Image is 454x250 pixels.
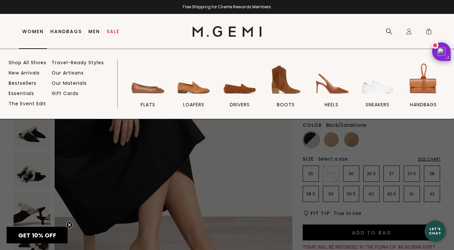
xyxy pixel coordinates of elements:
span: handbags [410,102,437,108]
a: Shop All Shoes [9,60,46,66]
a: sneakers [355,61,400,119]
a: Handbags [50,29,82,34]
a: Men [88,29,100,34]
span: BOOTS [277,102,295,108]
a: heels [309,61,354,119]
button: Close teaser [66,222,73,228]
a: Bestsellers [9,80,36,86]
img: M.Gemi [192,26,262,37]
span: GET 10% OFF [18,231,56,239]
a: Sale [107,29,120,34]
a: New Arrivals [9,70,40,76]
img: sneakers [359,61,396,98]
img: handbags [405,61,442,98]
a: flats [126,61,170,119]
img: drivers [221,61,258,98]
a: BOOTS [264,61,308,119]
a: handbags [401,61,445,119]
a: drivers [218,61,262,119]
a: The Event Edit [9,101,46,107]
a: Our Artisans [52,70,84,76]
img: BOOTS [267,61,304,98]
a: Essentials [9,90,34,96]
img: loafers [175,61,212,98]
span: flats [141,102,155,108]
span: loafers [183,102,204,108]
a: loafers [172,61,216,119]
a: Travel-Ready Styles [52,60,104,66]
a: Women [22,29,44,34]
span: 1 [426,29,432,36]
div: GET 10% OFFClose teaser [7,227,68,243]
span: heels [325,102,338,108]
img: heels [313,61,350,98]
a: Our Materials [52,80,87,86]
div: Let's Chat [425,227,446,235]
span: drivers [230,102,250,108]
span: sneakers [366,102,389,108]
a: Gift Cards [52,90,78,96]
img: flats [129,61,167,98]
